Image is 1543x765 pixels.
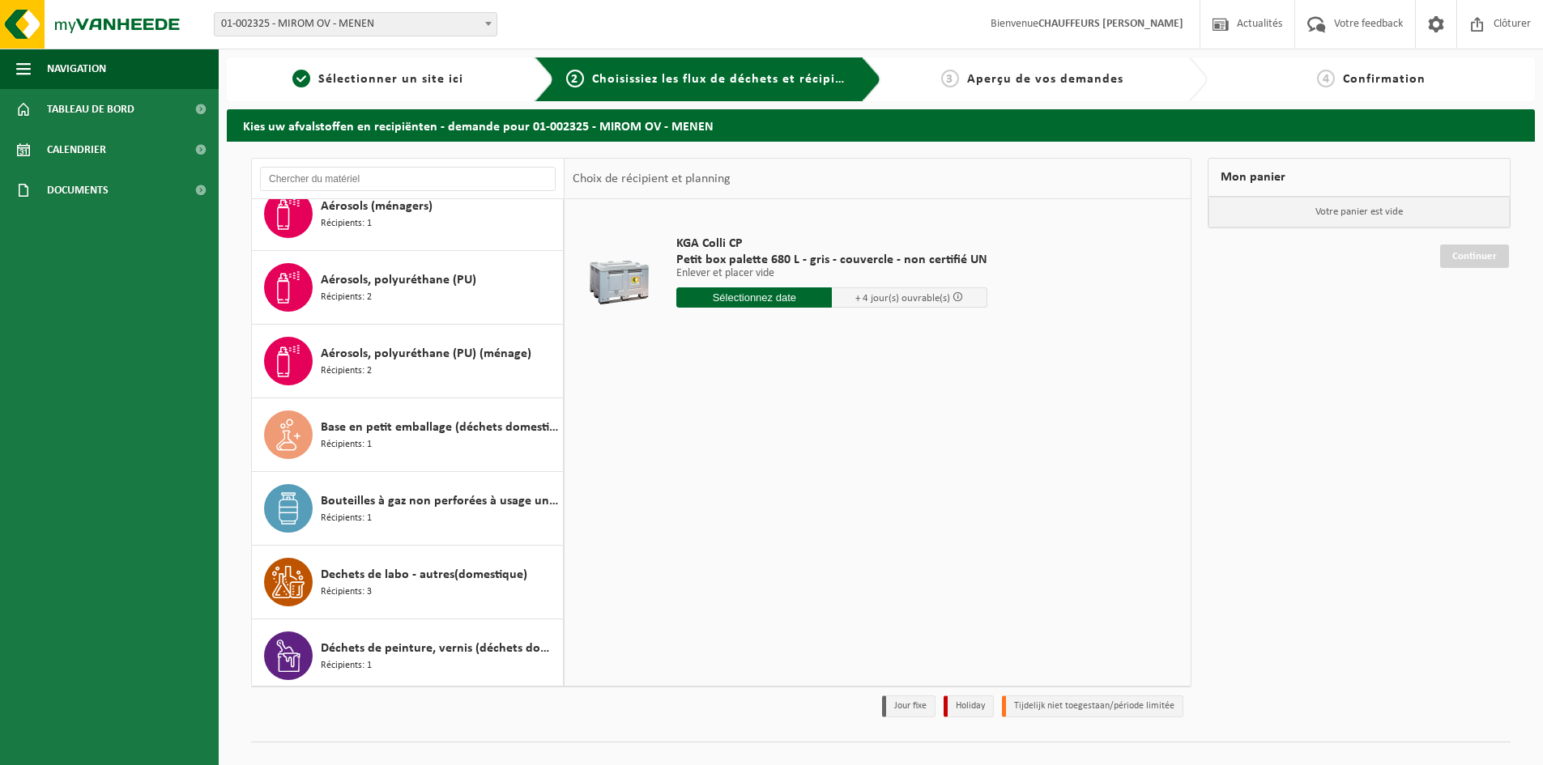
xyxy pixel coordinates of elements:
[227,109,1535,141] h2: Kies uw afvalstoffen en recipiënten - demande pour 01-002325 - MIROM OV - MENEN
[321,658,372,674] span: Récipients: 1
[676,268,987,279] p: Enlever et placer vide
[676,236,987,252] span: KGA Colli CP
[676,252,987,268] span: Petit box palette 680 L - gris - couvercle - non certifié UN
[321,491,559,511] span: Bouteilles à gaz non perforées à usage unique (domestique)
[321,290,372,305] span: Récipients: 2
[252,472,564,546] button: Bouteilles à gaz non perforées à usage unique (domestique) Récipients: 1
[592,73,862,86] span: Choisissiez les flux de déchets et récipients
[1208,158,1511,197] div: Mon panier
[252,325,564,398] button: Aérosols, polyuréthane (PU) (ménage) Récipients: 2
[321,216,372,232] span: Récipients: 1
[321,344,531,363] span: Aérosols, polyuréthane (PU) (ménage)
[321,418,559,437] span: Base en petit emballage (déchets domestiques)
[47,89,134,130] span: Tableau de bord
[566,70,584,87] span: 2
[321,584,372,600] span: Récipients: 3
[252,251,564,325] button: Aérosols, polyuréthane (PU) Récipients: 2
[235,70,522,89] a: 1Sélectionner un site ici
[252,177,564,251] button: Aérosols (ménagers) Récipients: 1
[321,639,559,658] span: Déchets de peinture, vernis (déchets domestiques)
[321,511,372,526] span: Récipients: 1
[1002,695,1183,717] li: Tijdelijk niet toegestaan/période limitée
[882,695,936,717] li: Jour fixe
[260,167,556,191] input: Chercher du matériel
[47,130,106,170] span: Calendrier
[676,287,832,308] input: Sélectionnez date
[252,619,564,693] button: Déchets de peinture, vernis (déchets domestiques) Récipients: 1
[214,12,497,36] span: 01-002325 - MIROM OV - MENEN
[1440,244,1509,268] a: Continuer
[1343,73,1426,86] span: Confirmation
[1038,18,1183,30] strong: CHAUFFEURS [PERSON_NAME]
[321,197,433,216] span: Aérosols (ménagers)
[47,49,106,89] span: Navigation
[941,70,959,87] span: 3
[318,73,463,86] span: Sélectionner un site ici
[967,73,1123,86] span: Aperçu de vos demandes
[565,159,739,199] div: Choix de récipient et planning
[252,398,564,472] button: Base en petit emballage (déchets domestiques) Récipients: 1
[321,270,476,290] span: Aérosols, polyuréthane (PU)
[321,363,372,379] span: Récipients: 2
[944,695,994,717] li: Holiday
[321,437,372,453] span: Récipients: 1
[252,546,564,619] button: Dechets de labo - autres(domestique) Récipients: 3
[1317,70,1335,87] span: 4
[1208,197,1510,227] p: Votre panier est vide
[215,13,497,36] span: 01-002325 - MIROM OV - MENEN
[321,565,527,584] span: Dechets de labo - autres(domestique)
[855,293,950,304] span: + 4 jour(s) ouvrable(s)
[47,170,109,210] span: Documents
[292,70,310,87] span: 1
